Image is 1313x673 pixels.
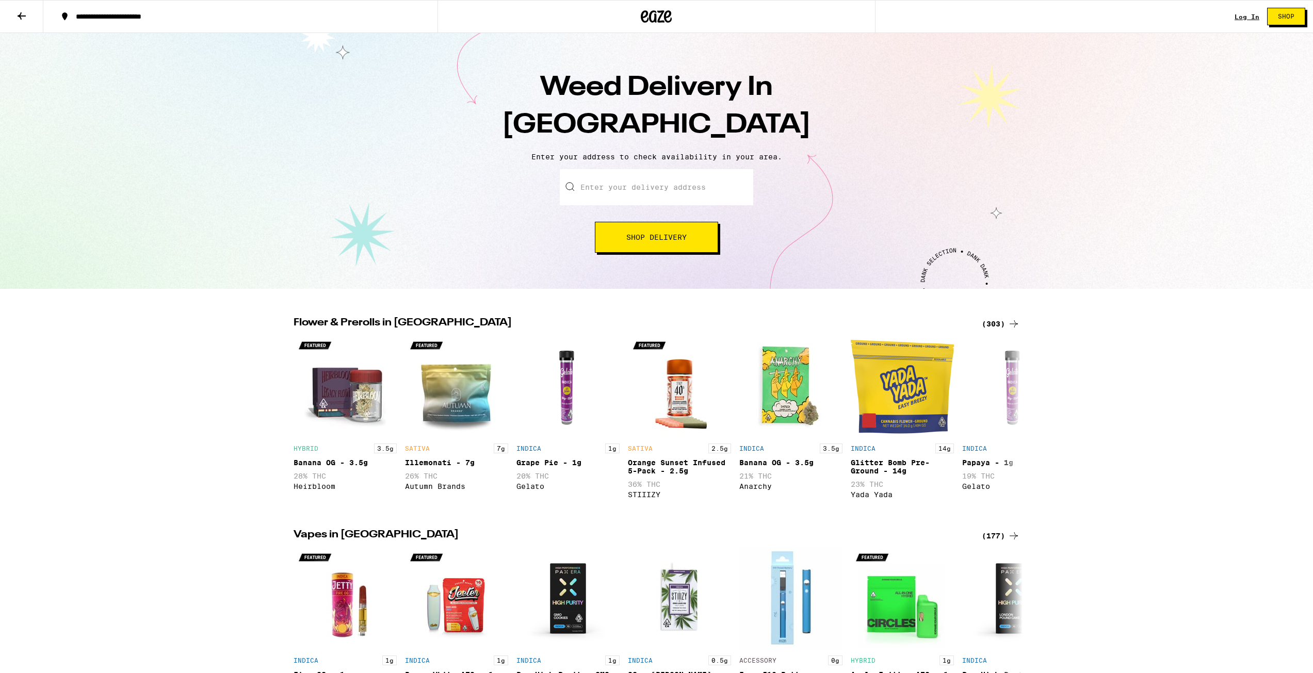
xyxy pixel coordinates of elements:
img: Heirbloom - Banana OG - 3.5g [294,335,397,438]
img: Anarchy - Banana OG - 3.5g [739,335,842,438]
img: Autumn Brands - Illemonati - 7g [405,335,508,438]
p: INDICA [851,445,876,452]
h2: Flower & Prerolls in [GEOGRAPHIC_DATA] [294,318,969,330]
p: 3.5g [374,444,397,453]
p: INDICA [405,657,430,664]
div: Gelato [516,482,620,490]
p: 0.5g [708,655,731,665]
p: INDICA [294,657,318,664]
img: Yada Yada - Glitter Bomb Pre-Ground - 14g [851,335,954,438]
img: PAX - Pax High Purity: London Pound Cake - 1g [962,547,1065,650]
a: Shop [1259,8,1313,25]
div: Autumn Brands [405,482,508,490]
p: 0g [828,655,842,665]
img: Jeeter - Berry White AIO - 1g [405,547,508,650]
div: Grape Pie - 1g [516,458,620,467]
div: Open page for Grape Pie - 1g from Gelato [516,335,620,504]
p: 14g [935,444,954,453]
img: STIIIZY - OG - King Louis XIII - 0.5g [628,547,731,650]
button: Shop Delivery [595,222,718,253]
img: Gelato - Papaya - 1g [962,335,1065,438]
p: INDICA [962,657,987,664]
a: (303) [982,318,1020,330]
div: Open page for Glitter Bomb Pre-Ground - 14g from Yada Yada [851,335,954,504]
h1: Weed Delivery In [476,69,837,144]
p: 1g [605,655,620,665]
p: ACCESSORY [739,657,776,664]
p: SATIVA [405,445,430,452]
img: Circles Base Camp - Apple Fritter AIO - 1g [851,547,954,650]
div: Papaya - 1g [962,458,1065,467]
p: Enter your address to check availability in your area. [10,153,1303,161]
p: HYBRID [851,657,876,664]
p: INDICA [516,657,541,664]
div: Orange Sunset Infused 5-Pack - 2.5g [628,458,731,475]
p: 36% THC [628,480,731,488]
p: INDICA [516,445,541,452]
p: 7g [494,444,508,453]
div: Anarchy [739,482,842,490]
div: Glitter Bomb Pre-Ground - 14g [851,458,954,475]
div: Banana OG - 3.5g [739,458,842,467]
div: Open page for Banana OG - 3.5g from Heirbloom [294,335,397,504]
p: 1g [939,655,954,665]
button: Shop [1267,8,1305,25]
p: 1g [605,444,620,453]
div: Gelato [962,482,1065,490]
span: Shop [1278,13,1294,20]
a: Log In [1235,13,1259,20]
img: Jetty Extracts - Fire OG - 1g [294,547,397,650]
p: 21% THC [739,472,842,480]
p: 20% THC [516,472,620,480]
div: Banana OG - 3.5g [294,458,397,467]
div: Open page for Papaya - 1g from Gelato [962,335,1065,504]
div: Open page for Banana OG - 3.5g from Anarchy [739,335,842,504]
p: 3.5g [820,444,842,453]
div: Open page for Illemonati - 7g from Autumn Brands [405,335,508,504]
img: Gelato - Grape Pie - 1g [516,335,620,438]
p: 1g [382,655,397,665]
p: INDICA [628,657,653,664]
span: [GEOGRAPHIC_DATA] [502,112,811,139]
p: 23% THC [851,480,954,488]
div: Heirbloom [294,482,397,490]
div: Illemonati - 7g [405,458,508,467]
h2: Vapes in [GEOGRAPHIC_DATA] [294,530,969,542]
img: PAX - Pax High Purity: GMO Cookies - 1g [516,547,620,650]
img: STIIIZY - Orange Sunset Infused 5-Pack - 2.5g [628,335,731,438]
div: STIIIZY [628,490,731,499]
p: 19% THC [962,472,1065,480]
a: (177) [982,530,1020,542]
div: Yada Yada [851,490,954,499]
div: Open page for Orange Sunset Infused 5-Pack - 2.5g from STIIIZY [628,335,731,504]
span: Shop Delivery [626,234,687,241]
p: HYBRID [294,445,318,452]
img: Eaze Accessories - Eaze 510 Battery - Blue [739,547,842,650]
p: INDICA [739,445,764,452]
input: Enter your delivery address [560,169,753,205]
p: 26% THC [405,472,508,480]
p: 28% THC [294,472,397,480]
p: 2.5g [708,444,731,453]
p: INDICA [962,445,987,452]
p: 1g [494,655,508,665]
p: SATIVA [628,445,653,452]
